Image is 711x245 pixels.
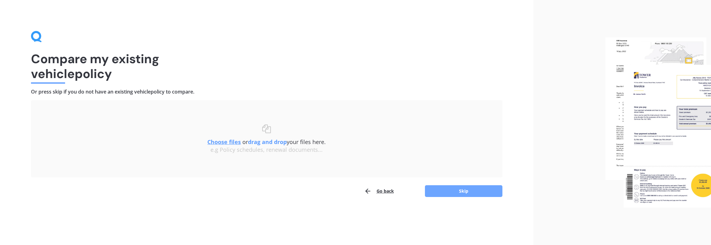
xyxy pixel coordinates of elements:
img: files.webp [605,37,711,208]
div: e.g Policy schedules, renewal documents... [43,147,490,153]
h1: Compare my existing vehicle policy [31,51,502,81]
h4: Or press skip if you do not have an existing vehicle policy to compare. [31,89,502,95]
button: Go back [364,185,394,197]
button: Skip [425,185,502,197]
b: drag and drop [248,138,287,146]
span: or your files here. [207,138,326,146]
u: Choose files [207,138,241,146]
